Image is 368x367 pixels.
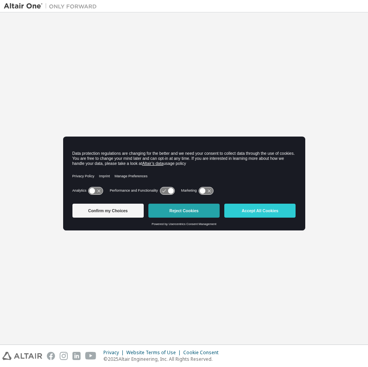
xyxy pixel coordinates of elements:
[126,350,183,356] div: Website Terms of Use
[4,2,101,10] img: Altair One
[103,350,126,356] div: Privacy
[72,352,81,360] img: linkedin.svg
[103,356,223,362] p: © 2025 Altair Engineering, Inc. All Rights Reserved.
[183,350,223,356] div: Cookie Consent
[2,352,42,360] img: altair_logo.svg
[47,352,55,360] img: facebook.svg
[85,352,96,360] img: youtube.svg
[60,352,68,360] img: instagram.svg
